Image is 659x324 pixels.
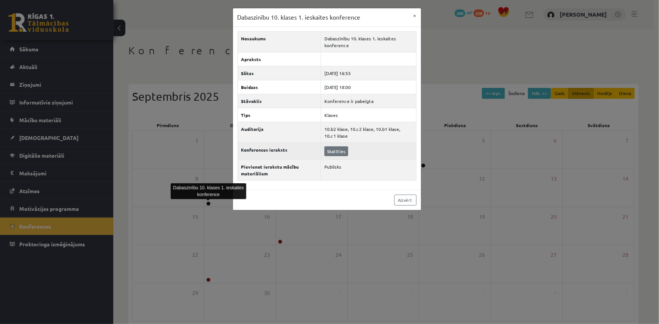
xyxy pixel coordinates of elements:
[321,122,416,143] td: 10.b2 klase, 10.c2 klase, 10.b1 klase, 10.c1 klase
[238,13,361,22] h3: Dabaszinību 10. klases 1. ieskaites konference
[238,66,321,80] th: Sākas
[238,143,321,160] th: Konferences ieraksts
[238,80,321,94] th: Beidzas
[394,195,417,206] a: Aizvērt
[324,146,348,156] a: Skatīties
[238,160,321,180] th: Pievienot ierakstu mācību materiāliem
[238,31,321,52] th: Nosaukums
[321,108,416,122] td: Klases
[238,52,321,66] th: Apraksts
[321,31,416,52] td: Dabaszinību 10. klases 1. ieskaites konference
[409,8,421,23] button: ×
[321,66,416,80] td: [DATE] 16:55
[321,160,416,180] td: Publisks
[238,94,321,108] th: Stāvoklis
[238,122,321,143] th: Auditorija
[238,108,321,122] th: Tips
[321,80,416,94] td: [DATE] 18:00
[321,94,416,108] td: Konference ir pabeigta
[171,183,246,199] div: Dabaszinību 10. klases 1. ieskaites konference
